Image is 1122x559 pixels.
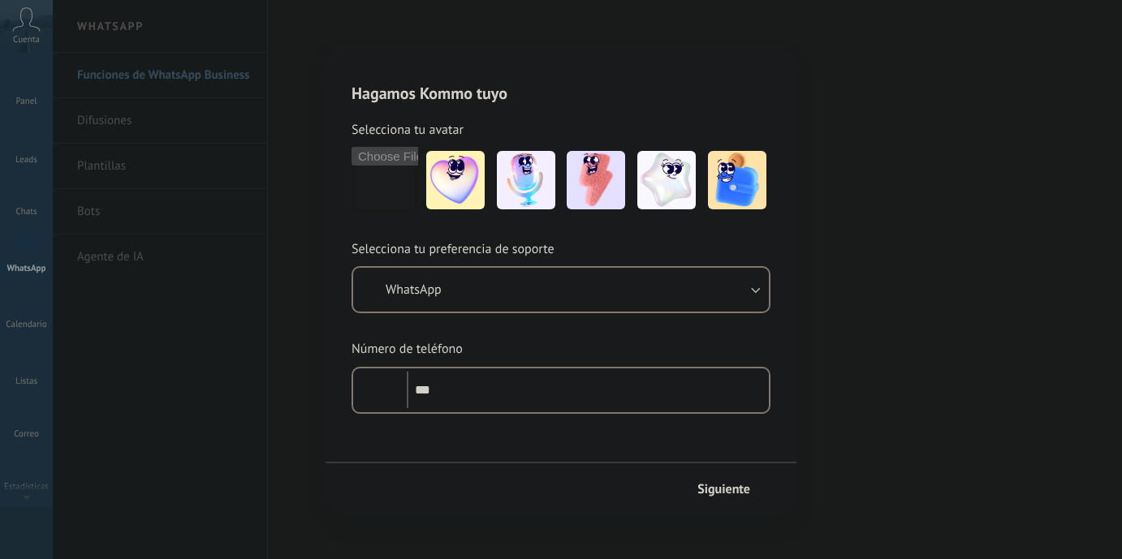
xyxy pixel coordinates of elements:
span: Siguiente [697,484,750,495]
button: Siguiente [690,475,772,503]
img: -4.jpeg [637,151,696,209]
span: WhatsApp [386,282,442,298]
div: Argentina: + 54 [358,373,389,407]
span: Selecciona tu preferencia de soporte [352,239,555,260]
button: WhatsApp [353,268,769,312]
span: Selecciona tu avatar [352,119,464,140]
img: -5.jpeg [708,151,766,209]
img: -3.jpeg [567,151,625,209]
img: -2.jpeg [497,151,555,209]
h2: Hagamos Kommo tuyo [326,45,796,103]
img: -1.jpeg [426,151,485,209]
span: Número de teléfono [352,339,463,360]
